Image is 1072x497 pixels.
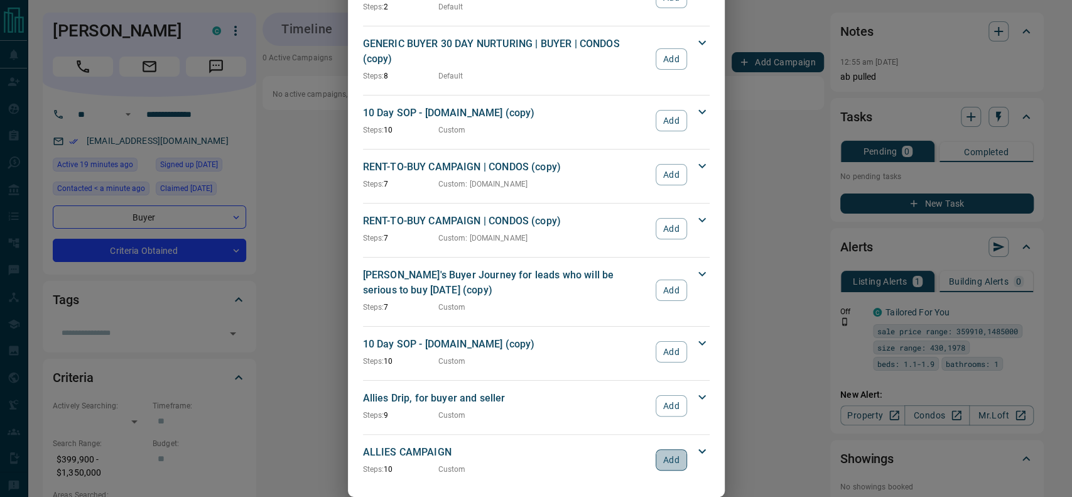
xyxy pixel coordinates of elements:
p: 9 [363,410,438,421]
div: GENERIC BUYER 30 DAY NURTURING | BUYER | CONDOS (copy)Steps:8DefaultAdd [363,34,710,84]
button: Add [656,48,686,70]
button: Add [656,449,686,471]
div: [PERSON_NAME]'s Buyer Journey for leads who will be serious to buy [DATE] (copy)Steps:7CustomAdd [363,265,710,315]
p: 10 [363,124,438,136]
p: Custom [438,410,466,421]
p: [PERSON_NAME]'s Buyer Journey for leads who will be serious to buy [DATE] (copy) [363,268,650,298]
p: Custom : [DOMAIN_NAME] [438,178,528,190]
span: Steps: [363,180,384,188]
div: RENT-TO-BUY CAMPAIGN | CONDOS (copy)Steps:7Custom: [DOMAIN_NAME]Add [363,157,710,192]
p: ALLIES CAMPAIGN [363,445,650,460]
span: Steps: [363,234,384,243]
div: 10 Day SOP - [DOMAIN_NAME] (copy)Steps:10CustomAdd [363,103,710,138]
p: 7 [363,232,438,244]
p: 10 Day SOP - [DOMAIN_NAME] (copy) [363,106,650,121]
p: 10 [363,464,438,475]
p: 7 [363,302,438,313]
div: Allies Drip, for buyer and sellerSteps:9CustomAdd [363,388,710,423]
p: Custom [438,124,466,136]
div: ALLIES CAMPAIGNSteps:10CustomAdd [363,442,710,478]
span: Steps: [363,465,384,474]
span: Steps: [363,126,384,134]
p: 8 [363,70,438,82]
p: Default [438,70,463,82]
span: Steps: [363,357,384,366]
p: 10 Day SOP - [DOMAIN_NAME] (copy) [363,337,650,352]
span: Steps: [363,303,384,312]
span: Steps: [363,411,384,420]
button: Add [656,280,686,301]
button: Add [656,395,686,417]
p: RENT-TO-BUY CAMPAIGN | CONDOS (copy) [363,160,650,175]
div: 10 Day SOP - [DOMAIN_NAME] (copy)Steps:10CustomAdd [363,334,710,369]
p: 2 [363,1,438,13]
p: Custom : [DOMAIN_NAME] [438,232,528,244]
p: Allies Drip, for buyer and seller [363,391,650,406]
div: RENT-TO-BUY CAMPAIGN | CONDOS (copy)Steps:7Custom: [DOMAIN_NAME]Add [363,211,710,246]
button: Add [656,110,686,131]
p: Custom [438,356,466,367]
p: GENERIC BUYER 30 DAY NURTURING | BUYER | CONDOS (copy) [363,36,650,67]
p: Default [438,1,463,13]
button: Add [656,218,686,239]
p: RENT-TO-BUY CAMPAIGN | CONDOS (copy) [363,214,650,229]
p: Custom [438,464,466,475]
span: Steps: [363,3,384,11]
p: Custom [438,302,466,313]
p: 10 [363,356,438,367]
button: Add [656,164,686,185]
button: Add [656,341,686,363]
p: 7 [363,178,438,190]
span: Steps: [363,72,384,80]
